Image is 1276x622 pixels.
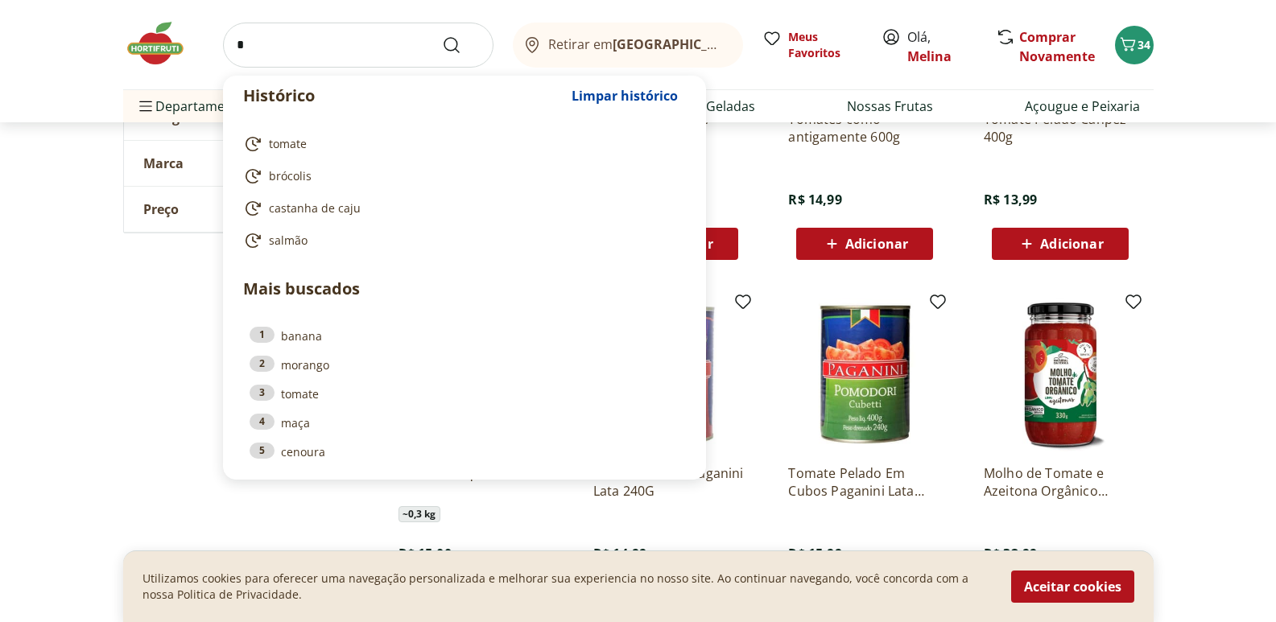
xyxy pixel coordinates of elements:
[572,89,678,102] span: Limpar histórico
[136,87,155,126] button: Menu
[984,545,1037,562] span: R$ 32,99
[796,228,933,260] button: Adicionar
[143,155,184,171] span: Marca
[788,464,941,500] a: Tomate Pelado Em Cubos Paganini Lata 240G
[223,23,493,68] input: search
[788,545,841,562] span: R$ 15,99
[788,191,841,208] span: R$ 14,99
[398,464,551,500] a: Tomate Coquetel
[984,299,1137,451] img: Molho de Tomate e Azeitona Orgânico Natural Da Terra 330g
[788,29,862,61] span: Meus Favoritos
[269,233,308,249] span: salmão
[845,237,908,250] span: Adicionar
[243,167,679,186] a: brócolis
[123,19,204,68] img: Hortifruti
[548,37,726,51] span: Retirar em
[250,356,679,373] a: 2morango
[243,84,564,107] p: Histórico
[1138,37,1150,52] span: 34
[398,545,452,562] span: R$ 15,00
[1040,237,1103,250] span: Adicionar
[243,199,679,218] a: castanha de caju
[250,385,679,402] a: 3tomate
[243,134,679,154] a: tomate
[907,27,979,66] span: Olá,
[1025,97,1140,116] a: Açougue e Peixaria
[564,76,686,115] button: Limpar histórico
[250,385,275,401] div: 3
[124,187,365,232] button: Preço
[269,136,307,152] span: tomate
[442,35,481,55] button: Submit Search
[992,228,1129,260] button: Adicionar
[593,545,646,562] span: R$ 14,99
[788,110,941,146] a: Tomates como antigamente 600g
[984,110,1137,146] a: Tomate Pelado Canpez 400g
[250,327,679,344] a: 1banana
[142,571,992,603] p: Utilizamos cookies para oferecer uma navegação personalizada e melhorar sua experiencia no nosso ...
[984,464,1137,500] a: Molho de Tomate e Azeitona Orgânico Natural Da Terra 330g
[269,168,312,184] span: brócolis
[250,414,679,431] a: 4maça
[250,414,275,430] div: 4
[984,191,1037,208] span: R$ 13,99
[269,200,361,216] span: castanha de caju
[1011,571,1134,603] button: Aceitar cookies
[250,443,275,459] div: 5
[250,327,275,343] div: 1
[398,506,440,522] span: ~ 0,3 kg
[143,201,179,217] span: Preço
[513,23,743,68] button: Retirar em[GEOGRAPHIC_DATA]/[GEOGRAPHIC_DATA]
[593,464,746,500] a: Tomate Pelado Paganini Lata 240G
[788,299,941,451] img: Tomate Pelado Em Cubos Paganini Lata 240G
[1019,28,1095,65] a: Comprar Novamente
[136,87,252,126] span: Departamentos
[250,356,275,372] div: 2
[907,47,952,65] a: Melina
[243,231,679,250] a: salmão
[613,35,884,53] b: [GEOGRAPHIC_DATA]/[GEOGRAPHIC_DATA]
[1115,26,1154,64] button: Carrinho
[847,97,933,116] a: Nossas Frutas
[124,141,365,186] button: Marca
[762,29,862,61] a: Meus Favoritos
[250,443,679,460] a: 5cenoura
[243,277,686,301] p: Mais buscados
